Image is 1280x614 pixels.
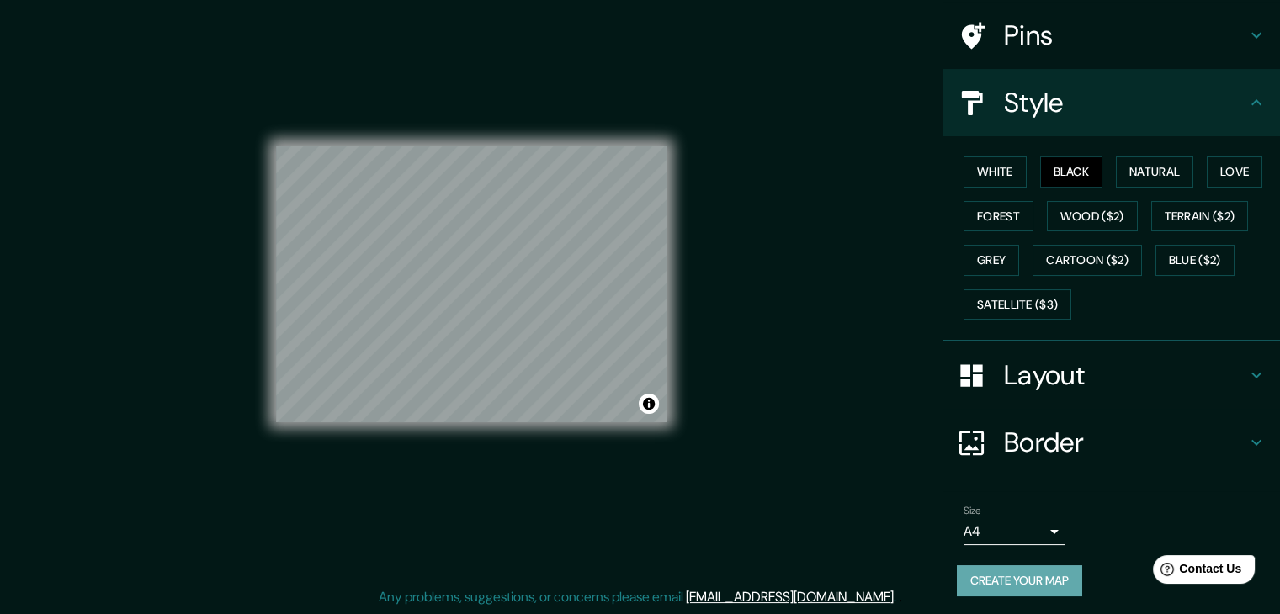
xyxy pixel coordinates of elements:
[896,587,899,607] div: .
[379,587,896,607] p: Any problems, suggestions, or concerns please email .
[1004,19,1246,52] h4: Pins
[943,341,1280,409] div: Layout
[1155,245,1235,276] button: Blue ($2)
[1151,201,1249,232] button: Terrain ($2)
[943,2,1280,69] div: Pins
[639,394,659,414] button: Toggle attribution
[964,518,1065,545] div: A4
[943,409,1280,476] div: Border
[964,504,981,518] label: Size
[1033,245,1142,276] button: Cartoon ($2)
[964,245,1019,276] button: Grey
[1040,156,1103,188] button: Black
[964,156,1027,188] button: White
[1004,426,1246,459] h4: Border
[1004,86,1246,119] h4: Style
[276,146,667,422] canvas: Map
[899,587,902,607] div: .
[1004,358,1246,392] h4: Layout
[964,201,1033,232] button: Forest
[1116,156,1193,188] button: Natural
[1130,548,1261,595] iframe: Help widget launcher
[686,588,894,606] a: [EMAIL_ADDRESS][DOMAIN_NAME]
[964,289,1071,320] button: Satellite ($3)
[957,565,1082,596] button: Create your map
[1047,201,1138,232] button: Wood ($2)
[943,69,1280,136] div: Style
[1207,156,1262,188] button: Love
